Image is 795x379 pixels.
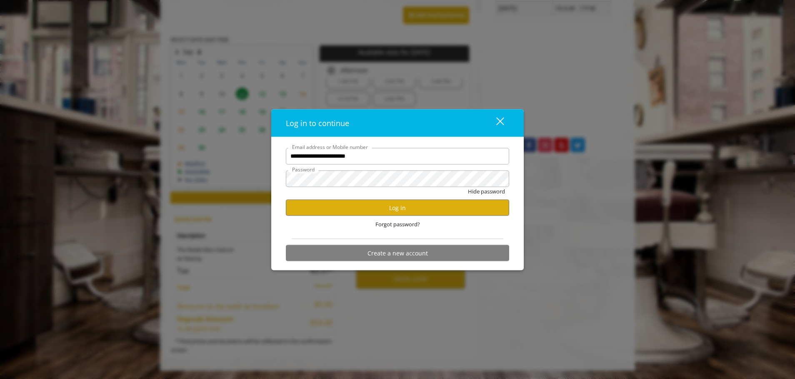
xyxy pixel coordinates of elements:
button: close dialog [481,114,509,131]
button: Log in [286,200,509,216]
label: Email address or Mobile number [288,143,372,151]
div: close dialog [487,116,503,129]
label: Password [288,165,319,173]
span: Log in to continue [286,118,349,128]
span: Forgot password? [375,220,420,229]
input: Email address or Mobile number [286,148,509,164]
button: Create a new account [286,245,509,261]
button: Hide password [468,187,505,196]
input: Password [286,170,509,187]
